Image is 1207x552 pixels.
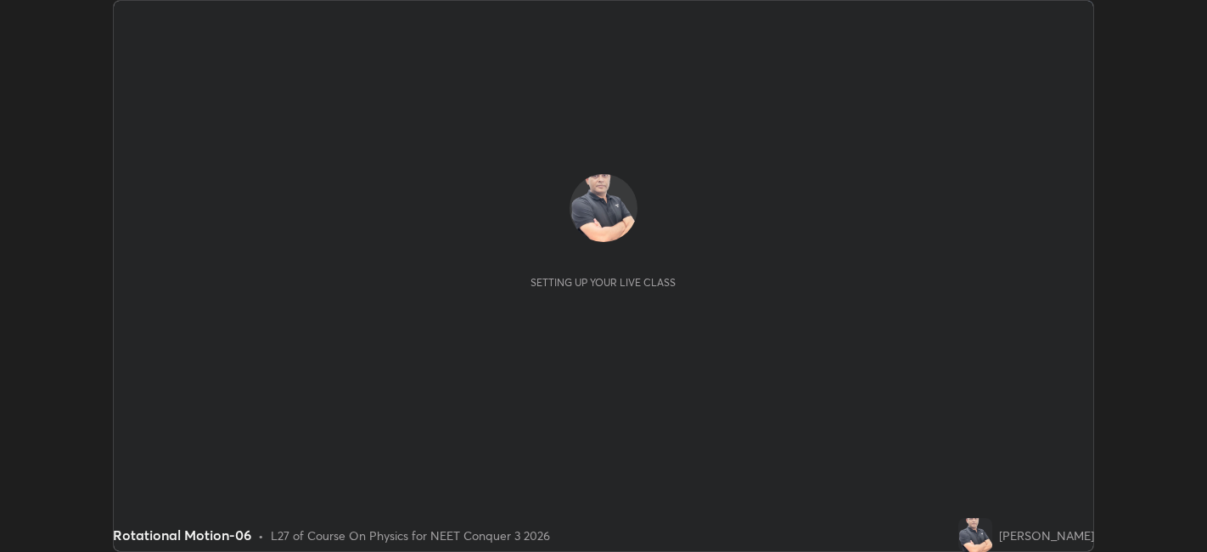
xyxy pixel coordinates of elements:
[531,276,676,289] div: Setting up your live class
[570,174,637,242] img: 2cedd6bda10141d99be5a37104ce2ff3.png
[958,518,992,552] img: 2cedd6bda10141d99be5a37104ce2ff3.png
[113,525,251,545] div: Rotational Motion-06
[999,527,1094,544] div: [PERSON_NAME]
[271,527,550,544] div: L27 of Course On Physics for NEET Conquer 3 2026
[258,527,264,544] div: •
